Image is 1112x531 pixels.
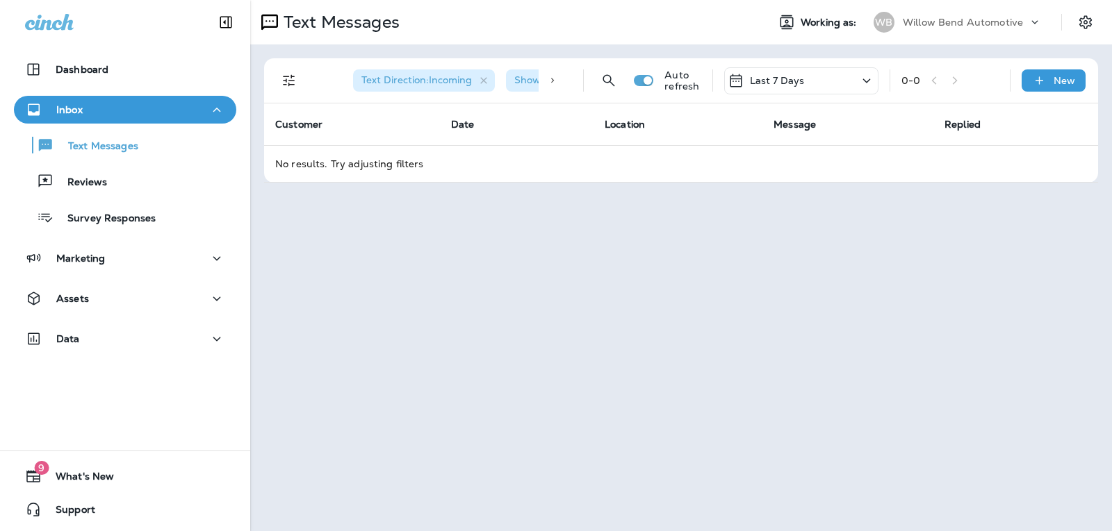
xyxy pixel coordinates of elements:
[14,130,236,160] button: Text Messages
[275,118,322,130] span: Customer
[506,69,705,92] div: Show Start/Stop/Unsubscribe:true
[901,75,920,86] div: 0 - 0
[14,244,236,272] button: Marketing
[1054,75,1075,86] p: New
[56,333,80,344] p: Data
[874,12,894,33] div: WB
[903,17,1023,28] p: Willow Bend Automotive
[56,293,89,304] p: Assets
[945,118,981,130] span: Replied
[774,118,816,130] span: Message
[14,96,236,124] button: Inbox
[264,145,1098,182] td: No results. Try adjusting filters
[14,167,236,196] button: Reviews
[275,67,303,94] button: Filters
[42,471,114,487] span: What's New
[451,118,475,130] span: Date
[54,212,156,226] p: Survey Responses
[595,67,623,94] button: Search Messages
[56,104,83,115] p: Inbox
[14,203,236,232] button: Survey Responses
[206,8,245,36] button: Collapse Sidebar
[54,176,107,189] p: Reviews
[801,17,860,28] span: Working as:
[14,56,236,83] button: Dashboard
[14,285,236,312] button: Assets
[14,496,236,523] button: Support
[353,69,495,92] div: Text Direction:Incoming
[605,118,645,130] span: Location
[14,325,236,353] button: Data
[361,74,472,86] span: Text Direction : Incoming
[664,69,701,92] p: Auto refresh
[56,253,105,264] p: Marketing
[56,64,108,75] p: Dashboard
[54,140,138,153] p: Text Messages
[1073,10,1098,35] button: Settings
[514,74,682,86] span: Show Start/Stop/Unsubscribe : true
[750,75,805,86] p: Last 7 Days
[278,12,400,33] p: Text Messages
[42,504,95,521] span: Support
[14,462,236,490] button: 9What's New
[34,461,49,475] span: 9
